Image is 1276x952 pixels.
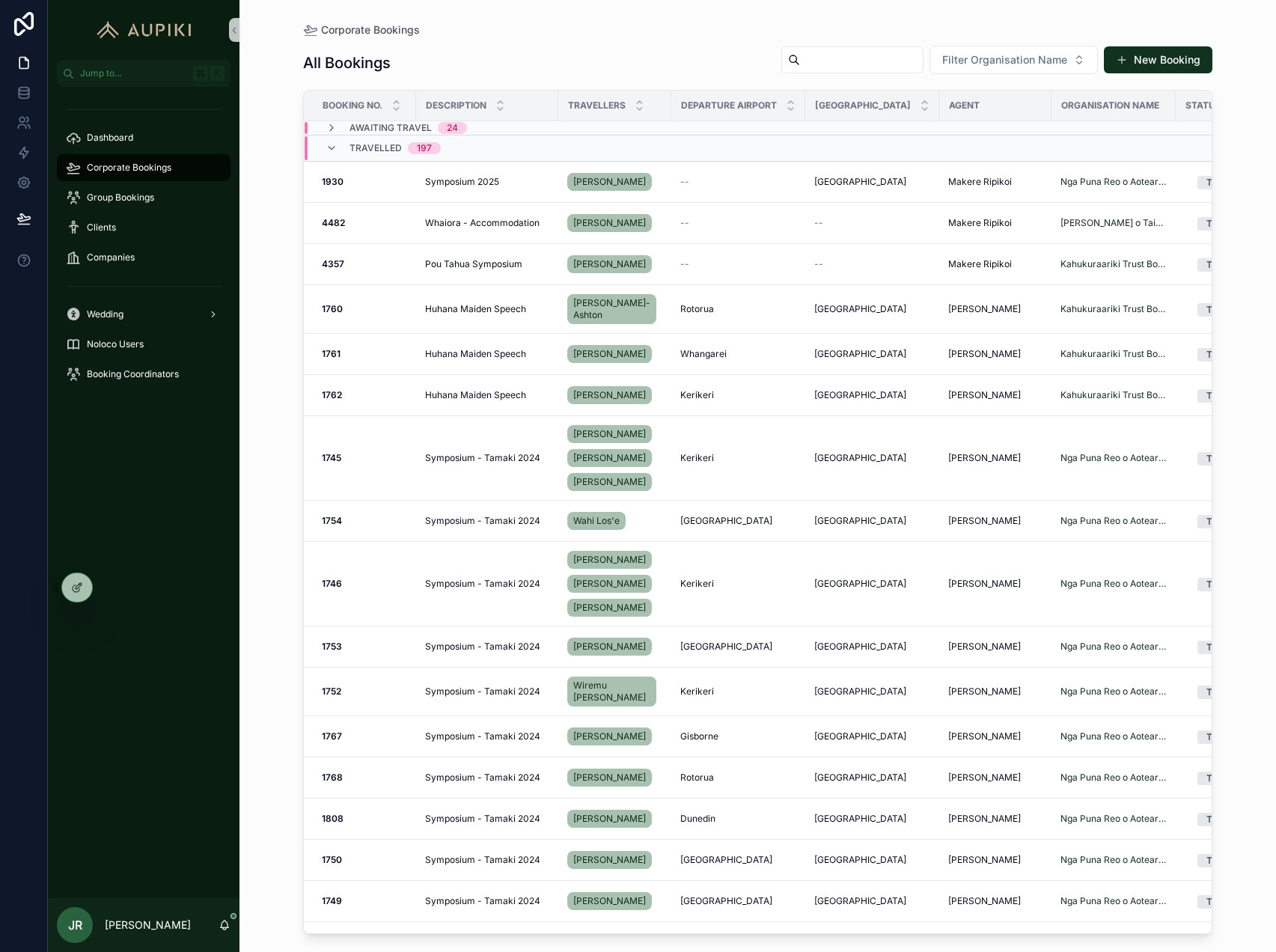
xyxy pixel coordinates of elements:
[680,348,796,360] a: Whangarei
[425,452,549,464] a: Symposium - Tamaki 2024
[573,730,646,742] span: [PERSON_NAME]
[567,211,662,235] a: [PERSON_NAME]
[425,176,499,188] span: Symposium 2025
[680,303,714,315] span: Rotorua
[948,578,1043,590] a: [PERSON_NAME]
[425,578,540,590] span: Symposium - Tamaki 2024
[322,303,343,314] strong: 1760
[57,331,231,358] a: Noloco Users
[948,686,1021,698] span: [PERSON_NAME]
[942,52,1067,67] span: Filter Organisation Name
[680,348,727,360] span: Whangarei
[1060,772,1167,784] a: Nga Puna Reo o Aotearoa
[814,217,930,229] a: --
[814,389,906,401] span: [GEOGRAPHIC_DATA]
[814,176,930,188] a: [GEOGRAPHIC_DATA]
[573,428,646,440] span: [PERSON_NAME]
[680,303,796,315] a: Rotorua
[680,515,796,527] a: [GEOGRAPHIC_DATA]
[567,766,662,790] a: [PERSON_NAME]
[57,184,231,211] a: Group Bookings
[425,686,549,698] a: Symposium - Tamaki 2024
[425,515,549,527] a: Symposium - Tamaki 2024
[567,170,662,194] a: [PERSON_NAME]
[322,730,407,742] a: 1767
[87,338,144,350] span: Noloco Users
[1060,686,1167,698] a: Nga Puna Reo o Aotearoa
[567,509,662,533] a: Wahi Los'e
[1206,258,1246,272] div: Travelled
[1060,578,1167,590] a: Nga Puna Reo o Aotearoa
[573,176,646,188] span: [PERSON_NAME]
[680,389,714,401] span: Kerikeri
[567,575,652,593] a: [PERSON_NAME]
[1206,515,1246,528] div: Travelled
[948,813,1021,825] span: [PERSON_NAME]
[1060,217,1167,229] a: [PERSON_NAME] o Tainui
[322,578,342,589] strong: 1746
[48,87,239,407] div: scrollable content
[425,217,540,229] span: Whaiora - Accommodation
[87,368,179,380] span: Booking Coordinators
[948,578,1021,590] span: [PERSON_NAME]
[322,730,342,742] strong: 1767
[1060,730,1167,742] span: Nga Puna Reo o Aotearoa
[680,641,796,653] a: [GEOGRAPHIC_DATA]
[567,291,662,327] a: [PERSON_NAME]-Ashton
[948,303,1043,315] a: [PERSON_NAME]
[814,389,930,401] a: [GEOGRAPHIC_DATA]
[1206,176,1246,189] div: Travelled
[425,686,540,698] span: Symposium - Tamaki 2024
[1060,515,1167,527] span: Nga Puna Reo o Aotearoa
[1060,258,1167,270] a: Kahukuraariki Trust Board
[567,810,652,828] a: [PERSON_NAME]
[948,258,1012,270] span: Makere Ripikoi
[567,677,656,707] a: Wiremu [PERSON_NAME]
[322,176,344,187] strong: 1930
[425,641,540,653] span: Symposium - Tamaki 2024
[322,452,341,463] strong: 1745
[680,217,689,229] span: --
[87,132,133,144] span: Dashboard
[567,449,652,467] a: [PERSON_NAME]
[948,303,1021,315] span: [PERSON_NAME]
[1206,348,1246,361] div: Travelled
[573,476,646,488] span: [PERSON_NAME]
[680,730,718,742] span: Gisborne
[573,515,620,527] span: Wahi Los'e
[948,730,1043,742] a: [PERSON_NAME]
[322,258,344,269] strong: 4357
[425,772,540,784] span: Symposium - Tamaki 2024
[567,551,652,569] a: [PERSON_NAME]
[567,386,652,404] a: [PERSON_NAME]
[948,730,1021,742] span: [PERSON_NAME]
[322,641,407,653] a: 1753
[1060,176,1167,188] a: Nga Puna Reo o Aotearoa
[814,641,906,653] span: [GEOGRAPHIC_DATA]
[567,294,656,324] a: [PERSON_NAME]-Ashton
[322,217,407,229] a: 4482
[948,176,1043,188] a: Makere Ripikoi
[814,515,930,527] a: [GEOGRAPHIC_DATA]
[425,813,540,825] span: Symposium - Tamaki 2024
[1060,641,1167,653] a: Nga Puna Reo o Aotearoa
[567,255,652,273] a: [PERSON_NAME]
[57,60,231,87] button: Jump to...K
[425,303,526,315] span: Huhana Maiden Speech
[948,389,1021,401] span: [PERSON_NAME]
[814,641,930,653] a: [GEOGRAPHIC_DATA]
[567,635,662,659] a: [PERSON_NAME]
[814,730,930,742] a: [GEOGRAPHIC_DATA]
[1060,389,1167,401] a: Kahukuraariki Trust Board
[80,67,187,79] span: Jump to...
[425,772,549,784] a: Symposium - Tamaki 2024
[948,452,1043,464] a: [PERSON_NAME]
[425,730,540,742] span: Symposium - Tamaki 2024
[1206,217,1246,231] div: Travelled
[425,389,549,401] a: Huhana Maiden Speech
[680,452,796,464] a: Kerikeri
[425,730,549,742] a: Symposium - Tamaki 2024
